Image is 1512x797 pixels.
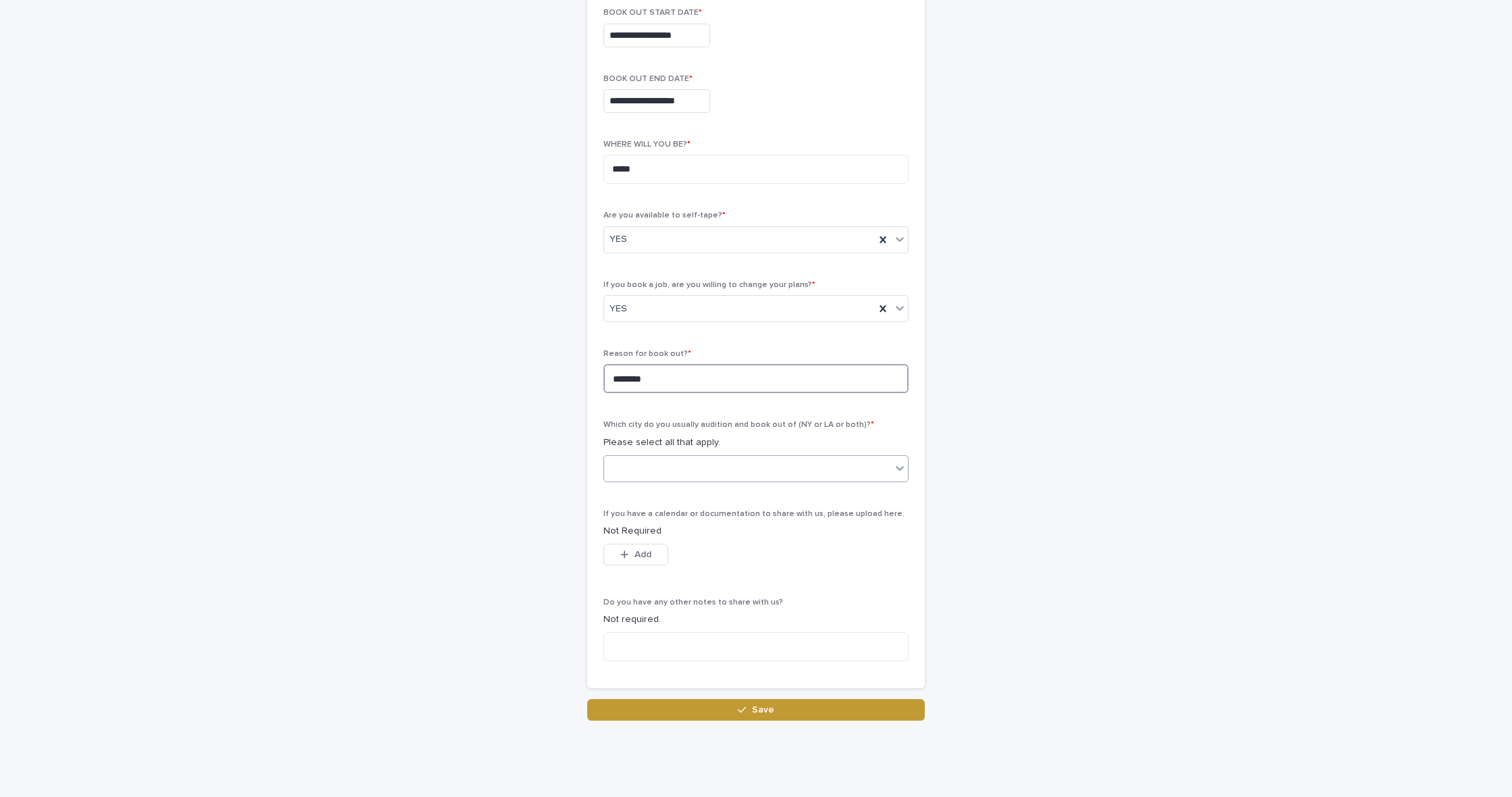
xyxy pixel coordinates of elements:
[610,232,627,247] span: YES
[603,524,909,538] p: Not Required
[603,421,874,429] span: Which city do you usually audition and book out of (NY or LA or both)?
[603,598,783,607] span: Do you have any other notes to share with us?
[752,705,774,715] span: Save
[603,350,691,358] span: Reason for book out?
[603,281,815,289] span: If you book a job, are you willing to change your plans?
[603,544,668,565] button: Add
[603,75,693,83] span: BOOK OUT END DATE
[603,9,702,17] span: BOOK OUT START DATE
[603,510,905,518] span: If you have a calendar or documentation to share with us, please upload here.
[587,699,925,721] button: Save
[603,211,726,220] span: Are you available to self-tape?
[610,302,627,316] span: YES
[634,550,651,559] span: Add
[603,436,909,450] p: Please select all that apply.
[603,613,909,627] p: Not required.
[603,140,691,149] span: WHERE WILL YOU BE?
